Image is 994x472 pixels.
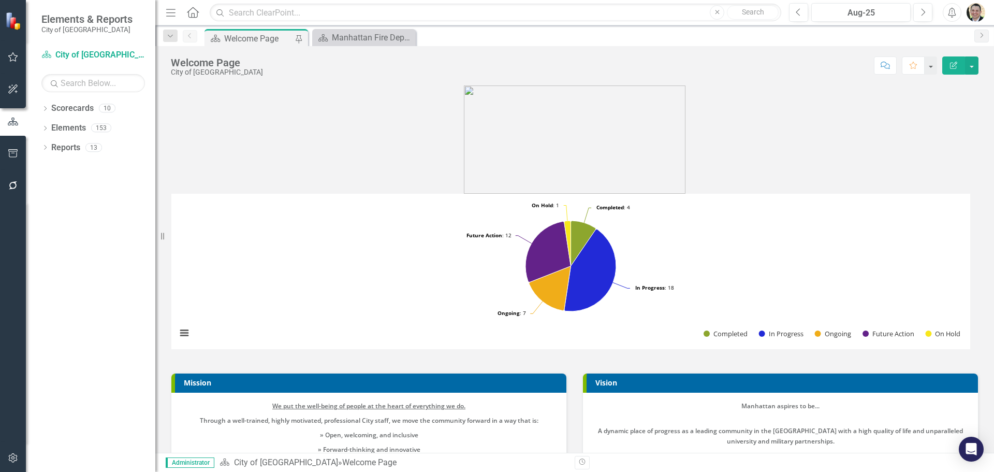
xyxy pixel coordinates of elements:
[220,457,567,469] div: »
[967,3,985,22] img: Andrew Lawson
[564,229,616,311] path: In Progress, 18.
[704,329,748,338] button: Show Completed
[872,329,914,338] text: Future Action
[41,49,145,61] a: City of [GEOGRAPHIC_DATA]
[815,7,907,19] div: Aug-25
[5,12,23,30] img: ClearPoint Strategy
[99,104,115,113] div: 10
[41,13,133,25] span: Elements & Reports
[759,329,803,338] button: Show In Progress
[171,57,263,68] div: Welcome Page
[564,221,571,266] path: On Hold, 1.
[596,204,630,211] text: : 4
[742,8,764,16] span: Search
[727,5,779,20] button: Search
[315,31,413,44] a: Manhattan Fire Department Welcome Page
[532,202,559,209] text: : 1
[741,402,820,410] strong: Manhattan aspires to be...
[166,457,214,468] span: Administrator
[532,202,553,209] tspan: On Hold
[342,457,397,467] div: Welcome Page
[171,194,978,349] div: Chart. Highcharts interactive chart.
[41,74,145,92] input: Search Below...
[184,379,561,387] h3: Mission
[210,4,781,22] input: Search ClearPoint...
[466,232,502,239] tspan: Future Action
[466,232,511,239] text: : 12
[595,379,973,387] h3: Vision
[177,326,192,340] button: View chart menu, Chart
[41,25,133,34] small: City of [GEOGRAPHIC_DATA]
[598,426,963,446] strong: A dynamic place of progress as a leading community in the [GEOGRAPHIC_DATA] with a high quality o...
[498,309,526,317] text: : 7
[863,329,914,338] button: Show Future Action
[498,309,520,317] tspan: Ongoing
[596,204,624,211] tspan: Completed
[91,124,111,133] div: 153
[332,31,413,44] div: Manhattan Fire Department Welcome Page
[85,143,102,152] div: 13
[525,221,571,282] path: Future Action, 12.
[234,457,338,467] a: City of [GEOGRAPHIC_DATA]
[464,85,685,194] img: CrossroadsMHKlogo-TRANSPARENT.png
[51,103,94,115] a: Scorecards
[318,445,420,454] strong: » Forward-thinking and innovative
[171,68,263,76] div: City of [GEOGRAPHIC_DATA]
[571,221,595,266] path: Completed, 4.
[635,284,665,291] tspan: In Progress
[200,416,538,425] strong: Through a well-trained, highly motivated, professional City staff, we move the community forward ...
[320,431,418,439] strong: » Open, welcoming, and inclusive
[635,284,674,291] text: : 18
[925,329,960,338] button: Show On Hold
[959,437,984,462] div: Open Intercom Messenger
[51,122,86,134] a: Elements
[272,402,465,410] span: We put the well-being of people at the heart of everything we do.
[529,266,571,311] path: Ongoing, 7.
[224,32,293,45] div: Welcome Page
[171,194,970,349] svg: Interactive chart
[811,3,911,22] button: Aug-25
[815,329,852,338] button: Show Ongoing
[51,142,80,154] a: Reports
